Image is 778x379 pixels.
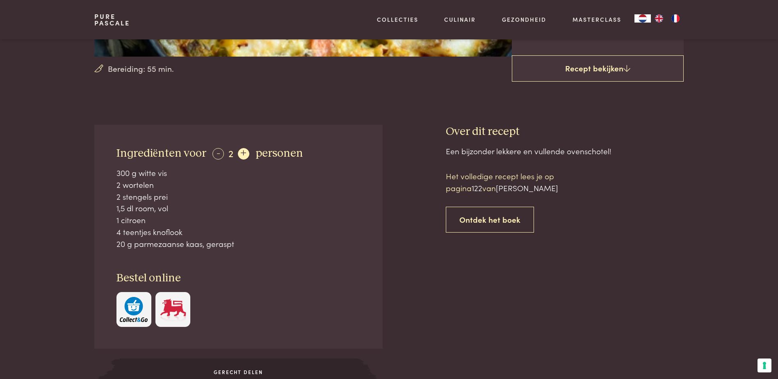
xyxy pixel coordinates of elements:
a: Culinair [444,15,476,24]
a: Masterclass [573,15,621,24]
div: 300 g witte vis [116,167,361,179]
span: [PERSON_NAME] [496,182,558,193]
a: Collecties [377,15,418,24]
img: c308188babc36a3a401bcb5cb7e020f4d5ab42f7cacd8327e500463a43eeb86c.svg [120,297,148,322]
span: Ingrediënten voor [116,148,206,159]
a: EN [651,14,667,23]
div: Een bijzonder lekkere en vullende ovenschotel! [446,145,684,157]
div: 4 teentjes knoflook [116,226,361,238]
span: Gerecht delen [120,368,357,376]
div: + [238,148,249,160]
a: Recept bekijken [512,55,684,82]
span: personen [256,148,303,159]
div: - [212,148,224,160]
a: NL [634,14,651,23]
div: Language [634,14,651,23]
div: 20 g parmezaanse kaas, geraspt [116,238,361,250]
div: 1 citroen [116,214,361,226]
h3: Over dit recept [446,125,684,139]
p: Het volledige recept lees je op pagina van [446,170,585,194]
span: Bereiding: 55 min. [108,63,174,75]
span: 122 [472,182,482,193]
a: Gezondheid [502,15,546,24]
div: 1,5 dl room, vol [116,202,361,214]
aside: Language selected: Nederlands [634,14,684,23]
h3: Bestel online [116,271,361,285]
a: PurePascale [94,13,130,26]
div: 2 wortelen [116,179,361,191]
img: Delhaize [159,297,187,322]
ul: Language list [651,14,684,23]
a: FR [667,14,684,23]
span: 2 [228,146,233,160]
a: Ontdek het boek [446,207,534,233]
div: 2 stengels prei [116,191,361,203]
button: Uw voorkeuren voor toestemming voor trackingtechnologieën [757,358,771,372]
